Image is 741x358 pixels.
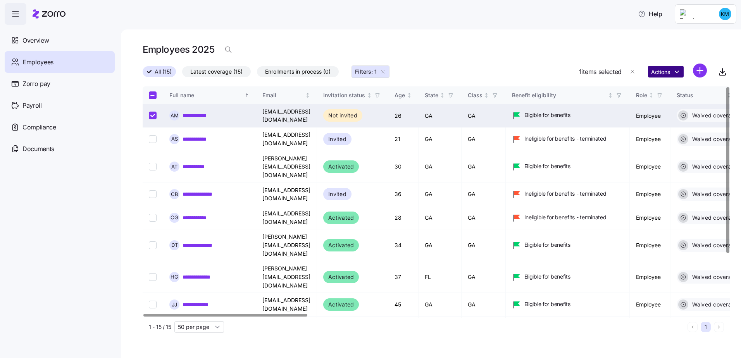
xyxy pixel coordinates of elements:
span: Activated [328,300,354,309]
span: Ineligible for benefits - terminated [524,213,607,221]
td: Employee [630,261,670,293]
span: A T [171,164,177,169]
th: Benefit eligibilityNot sorted [506,86,630,104]
button: Next page [714,322,724,332]
td: [EMAIL_ADDRESS][DOMAIN_NAME] [256,206,317,229]
div: Not sorted [439,93,445,98]
div: Email [262,91,304,100]
span: Compliance [22,122,56,132]
th: Invitation statusNot sorted [317,86,388,104]
th: RoleNot sorted [630,86,670,104]
span: Waived coverage [690,135,738,143]
span: Latest coverage (15) [190,67,243,77]
td: Employee [630,206,670,229]
input: Select record 3 [149,163,157,170]
div: Not sorted [305,93,310,98]
svg: add icon [693,64,707,77]
div: Invitation status [323,91,365,100]
input: Select record 6 [149,241,157,249]
span: Waived coverage [690,112,738,119]
span: Invited [328,189,346,199]
span: 1 - 15 / 15 [149,323,171,331]
span: A M [171,113,179,118]
td: Employee [630,127,670,151]
a: Zorro pay [5,73,115,95]
button: 1 [701,322,711,332]
td: GA [419,229,462,261]
span: H G [171,274,178,279]
button: Actions [648,66,684,77]
td: GA [462,229,506,261]
th: StateNot sorted [419,86,462,104]
td: 30 [388,151,419,183]
td: 37 [388,261,419,293]
span: All (15) [155,67,172,77]
input: Select record 1 [149,112,157,119]
td: GA [419,293,462,316]
button: Filters: 1 [352,65,389,78]
input: Select record 5 [149,214,157,222]
span: Waived coverage [690,241,738,249]
span: Eligible for benefits [524,273,570,281]
span: Waived coverage [690,301,738,308]
td: 26 [388,104,419,127]
span: Waived coverage [690,163,738,170]
input: Select record 8 [149,301,157,308]
td: GA [462,151,506,183]
span: C B [171,192,178,197]
td: 45 [388,293,419,316]
td: [EMAIL_ADDRESS][DOMAIN_NAME] [256,293,317,316]
div: Age [395,91,405,100]
span: Overview [22,36,49,45]
div: Sorted ascending [244,93,250,98]
h1: Employees 2025 [143,43,214,55]
td: 36 [388,183,419,206]
td: [PERSON_NAME][EMAIL_ADDRESS][DOMAIN_NAME] [256,261,317,293]
th: Full nameSorted ascending [163,86,256,104]
div: Not sorted [367,93,372,98]
div: Not sorted [648,93,654,98]
td: 21 [388,127,419,151]
div: State [425,91,438,100]
input: Select record 7 [149,273,157,281]
td: GA [462,293,506,316]
th: ClassNot sorted [462,86,506,104]
a: Payroll [5,95,115,116]
span: Enrollments in process (0) [265,67,331,77]
span: C G [171,215,178,220]
a: Compliance [5,116,115,138]
a: Documents [5,138,115,160]
span: Activated [328,162,354,171]
td: 34 [388,229,419,261]
td: [PERSON_NAME][EMAIL_ADDRESS][DOMAIN_NAME] [256,151,317,183]
span: Ineligible for benefits - terminated [524,190,607,198]
div: Benefit eligibility [512,91,607,100]
button: Previous page [688,322,698,332]
td: [EMAIL_ADDRESS][DOMAIN_NAME] [256,183,317,206]
a: Employees [5,51,115,73]
span: J J [172,302,177,307]
td: GA [419,127,462,151]
span: Employees [22,57,53,67]
span: A S [171,136,178,141]
td: Employee [630,229,670,261]
div: Not sorted [484,93,489,98]
span: Activated [328,213,354,222]
td: 28 [388,206,419,229]
span: Documents [22,144,54,154]
span: Waived coverage [690,190,738,198]
th: AgeNot sorted [388,86,419,104]
td: GA [462,261,506,293]
div: Class [468,91,483,100]
span: Waived coverage [690,214,738,222]
span: Eligible for benefits [524,162,570,170]
img: Employer logo [680,9,708,19]
button: Help [632,6,669,22]
td: GA [419,104,462,127]
span: Eligible for benefits [524,241,570,249]
td: [PERSON_NAME][EMAIL_ADDRESS][DOMAIN_NAME] [256,229,317,261]
span: Ineligible for benefits - terminated [524,135,607,143]
div: Full name [169,91,243,100]
td: GA [419,151,462,183]
input: Select all records [149,91,157,99]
